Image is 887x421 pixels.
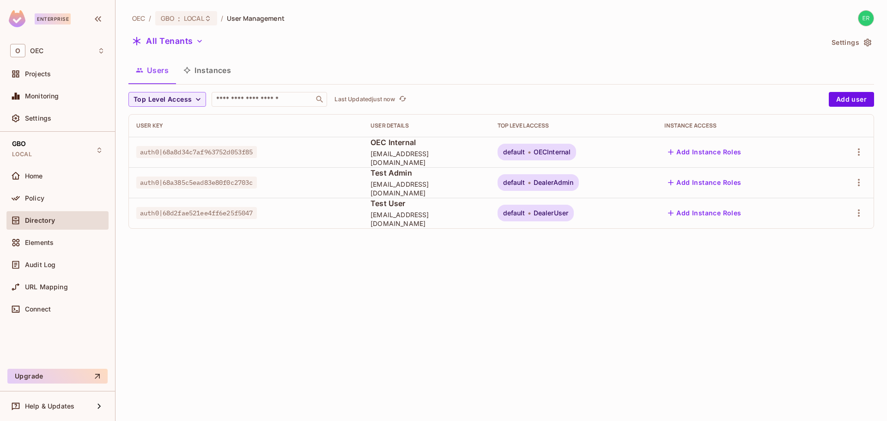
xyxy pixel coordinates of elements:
[397,94,408,105] button: refresh
[664,145,745,159] button: Add Instance Roles
[25,115,51,122] span: Settings
[503,148,525,156] span: default
[25,92,59,100] span: Monitoring
[534,148,571,156] span: OECInternal
[371,210,482,228] span: [EMAIL_ADDRESS][DOMAIN_NAME]
[25,239,54,246] span: Elements
[136,146,257,158] span: auth0|68a8d34c7af963752d053f85
[149,14,151,23] li: /
[176,59,238,82] button: Instances
[829,92,874,107] button: Add user
[498,122,650,129] div: Top Level Access
[503,179,525,186] span: default
[664,175,745,190] button: Add Instance Roles
[371,122,482,129] div: User Details
[503,209,525,217] span: default
[9,10,25,27] img: SReyMgAAAABJRU5ErkJggg==
[128,92,206,107] button: Top Level Access
[128,59,176,82] button: Users
[25,217,55,224] span: Directory
[371,180,482,197] span: [EMAIL_ADDRESS][DOMAIN_NAME]
[25,195,44,202] span: Policy
[395,94,408,105] span: Click to refresh data
[828,35,874,50] button: Settings
[371,137,482,147] span: OEC Internal
[128,34,207,49] button: All Tenants
[161,14,174,23] span: GBO
[664,122,815,129] div: Instance Access
[25,403,74,410] span: Help & Updates
[12,151,32,158] span: LOCAL
[534,179,574,186] span: DealerAdmin
[858,11,874,26] img: erik.fernandez@oeconnection.com
[136,177,257,189] span: auth0|68a385c5ead83e80f0c2703c
[25,70,51,78] span: Projects
[184,14,204,23] span: LOCAL
[25,283,68,291] span: URL Mapping
[371,198,482,208] span: Test User
[334,96,395,103] p: Last Updated just now
[25,305,51,313] span: Connect
[221,14,223,23] li: /
[136,207,257,219] span: auth0|68d2fae521ee4ff6e25f5047
[10,44,25,57] span: O
[134,94,192,105] span: Top Level Access
[25,261,55,268] span: Audit Log
[12,140,26,147] span: GBO
[177,15,181,22] span: :
[30,47,43,55] span: Workspace: OEC
[227,14,285,23] span: User Management
[25,172,43,180] span: Home
[534,209,569,217] span: DealerUser
[371,149,482,167] span: [EMAIL_ADDRESS][DOMAIN_NAME]
[7,369,108,384] button: Upgrade
[136,122,356,129] div: User Key
[35,13,71,24] div: Enterprise
[132,14,145,23] span: the active workspace
[399,95,407,104] span: refresh
[371,168,482,178] span: Test Admin
[664,206,745,220] button: Add Instance Roles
